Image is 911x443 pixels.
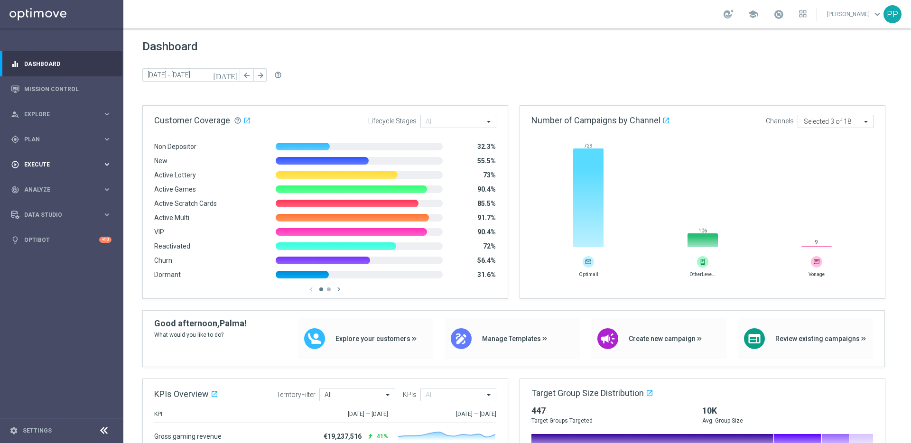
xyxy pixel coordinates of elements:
i: keyboard_arrow_right [102,110,112,119]
div: PP [883,5,902,23]
button: Data Studio keyboard_arrow_right [10,211,112,219]
i: keyboard_arrow_right [102,160,112,169]
i: settings [9,426,18,435]
button: lightbulb Optibot +10 [10,236,112,244]
button: play_circle_outline Execute keyboard_arrow_right [10,161,112,168]
button: track_changes Analyze keyboard_arrow_right [10,186,112,194]
i: play_circle_outline [11,160,19,169]
span: Analyze [24,187,102,193]
button: equalizer Dashboard [10,60,112,68]
i: keyboard_arrow_right [102,185,112,194]
span: Execute [24,162,102,167]
span: keyboard_arrow_down [872,9,883,19]
div: Optibot [11,227,112,252]
div: Data Studio [11,211,102,219]
span: Explore [24,111,102,117]
button: Mission Control [10,85,112,93]
a: Settings [23,428,52,434]
div: Dashboard [11,51,112,76]
button: gps_fixed Plan keyboard_arrow_right [10,136,112,143]
div: Mission Control [11,76,112,102]
i: equalizer [11,60,19,68]
div: Explore [11,110,102,119]
div: +10 [99,237,112,243]
a: Optibot [24,227,99,252]
a: Mission Control [24,76,112,102]
div: Execute [11,160,102,169]
div: Plan [11,135,102,144]
i: lightbulb [11,236,19,244]
span: Plan [24,137,102,142]
i: keyboard_arrow_right [102,135,112,144]
i: track_changes [11,185,19,194]
span: Data Studio [24,212,102,218]
span: school [748,9,758,19]
a: [PERSON_NAME]keyboard_arrow_down [826,7,883,21]
a: Dashboard [24,51,112,76]
i: keyboard_arrow_right [102,210,112,219]
div: Analyze [11,185,102,194]
i: person_search [11,110,19,119]
button: person_search Explore keyboard_arrow_right [10,111,112,118]
i: gps_fixed [11,135,19,144]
